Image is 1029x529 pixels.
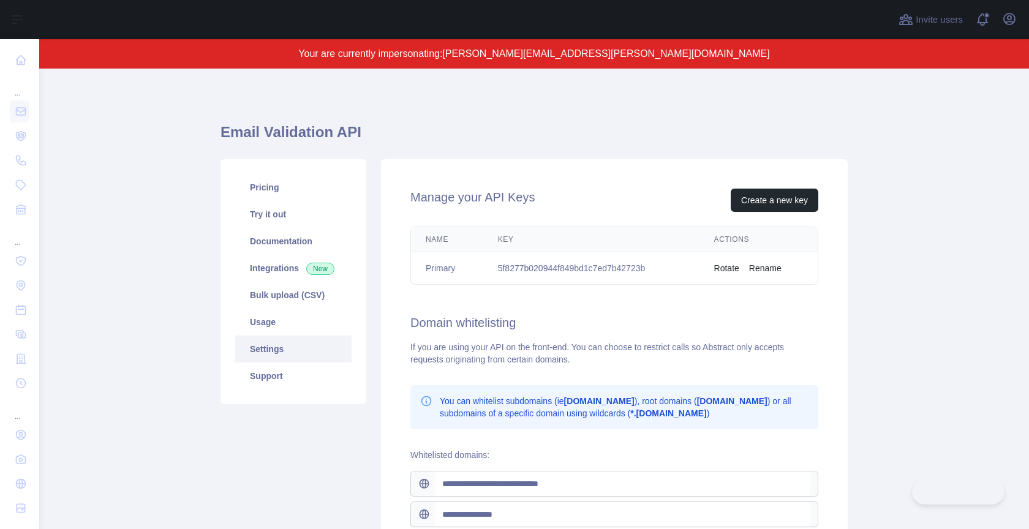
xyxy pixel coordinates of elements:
[912,479,1005,505] iframe: Toggle Customer Support
[411,227,483,252] th: Name
[564,396,635,406] b: [DOMAIN_NAME]
[896,10,965,29] button: Invite users
[221,122,848,152] h1: Email Validation API
[440,395,809,419] p: You can whitelist subdomains (ie ), root domains ( ) or all subdomains of a specific domain using...
[235,309,352,336] a: Usage
[10,223,29,247] div: ...
[10,397,29,421] div: ...
[697,396,767,406] b: [DOMAIN_NAME]
[410,314,818,331] h2: Domain whitelisting
[410,450,489,460] label: Whitelisted domains:
[306,263,334,275] span: New
[235,174,352,201] a: Pricing
[483,252,699,285] td: 5f8277b020944f849bd1c7ed7b42723b
[714,262,739,274] button: Rotate
[442,48,769,59] span: [PERSON_NAME][EMAIL_ADDRESS][PERSON_NAME][DOMAIN_NAME]
[731,189,818,212] button: Create a new key
[916,13,963,27] span: Invite users
[298,48,442,59] span: Your are currently impersonating:
[410,189,535,212] h2: Manage your API Keys
[235,336,352,362] a: Settings
[410,341,818,366] div: If you are using your API on the front-end. You can choose to restrict calls so Abstract only acc...
[483,227,699,252] th: Key
[10,73,29,98] div: ...
[235,228,352,255] a: Documentation
[235,362,352,389] a: Support
[235,201,352,228] a: Try it out
[749,262,782,274] button: Rename
[235,282,352,309] a: Bulk upload (CSV)
[235,255,352,282] a: Integrations New
[630,408,706,418] b: *.[DOMAIN_NAME]
[699,227,818,252] th: Actions
[411,252,483,285] td: Primary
